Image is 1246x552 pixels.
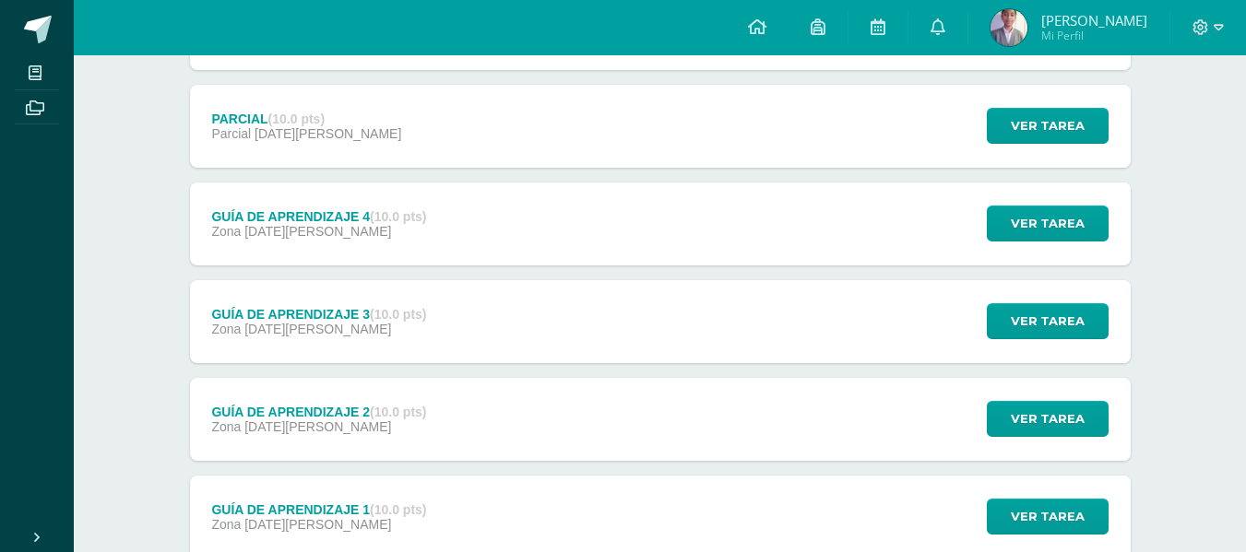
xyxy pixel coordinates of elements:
span: [DATE][PERSON_NAME] [255,126,401,141]
strong: (10.0 pts) [370,307,426,322]
button: Ver tarea [987,303,1109,339]
button: Ver tarea [987,499,1109,534]
div: GUÍA DE APRENDIZAJE 3 [211,307,426,322]
span: Ver tarea [1011,499,1085,534]
span: Ver tarea [1011,206,1085,241]
span: [DATE][PERSON_NAME] [244,322,391,336]
span: Mi Perfil [1041,28,1147,43]
strong: (10.0 pts) [370,502,426,517]
span: [DATE][PERSON_NAME] [244,224,391,239]
span: Ver tarea [1011,304,1085,338]
span: Zona [211,419,241,434]
div: GUÍA DE APRENDIZAJE 4 [211,209,426,224]
span: Zona [211,322,241,336]
strong: (10.0 pts) [370,209,426,224]
strong: (10.0 pts) [268,112,325,126]
span: [PERSON_NAME] [1041,11,1147,29]
div: PARCIAL [211,112,401,126]
span: Zona [211,224,241,239]
span: [DATE][PERSON_NAME] [244,419,391,434]
strong: (10.0 pts) [370,405,426,419]
span: [DATE][PERSON_NAME] [244,517,391,532]
div: GUÍA DE APRENDIZAJE 1 [211,502,426,517]
button: Ver tarea [987,108,1109,144]
div: GUÍA DE APRENDIZAJE 2 [211,405,426,419]
span: Zona [211,517,241,532]
span: Parcial [211,126,251,141]
span: Ver tarea [1011,402,1085,436]
button: Ver tarea [987,206,1109,241]
img: 1de75e93fbb60815506d9f294c605aff.png [991,9,1027,46]
button: Ver tarea [987,401,1109,437]
span: Ver tarea [1011,109,1085,143]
